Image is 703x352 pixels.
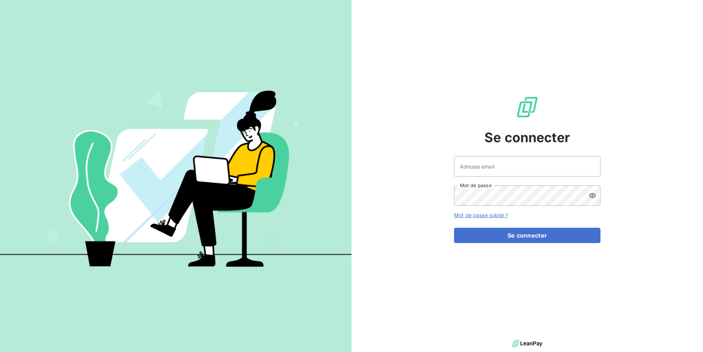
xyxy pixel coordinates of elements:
[512,338,542,349] img: logo
[454,212,508,218] a: Mot de passe oublié ?
[454,228,600,243] button: Se connecter
[454,156,600,177] input: placeholder
[516,95,539,119] img: Logo LeanPay
[484,128,570,147] span: Se connecter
